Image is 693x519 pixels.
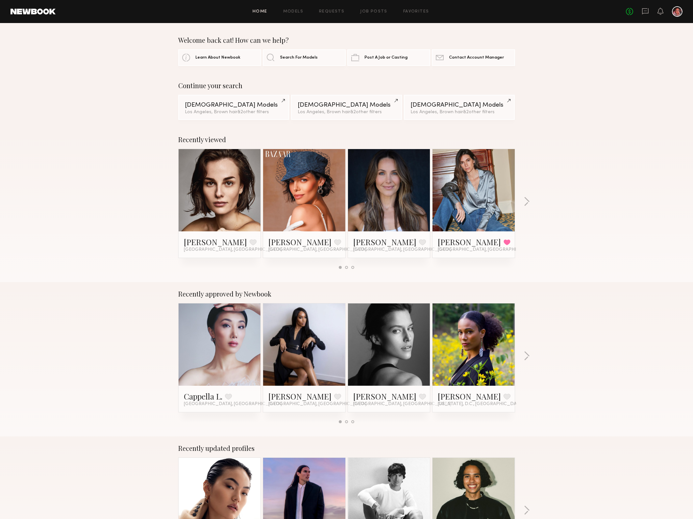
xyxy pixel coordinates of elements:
div: Recently approved by Newbook [178,290,515,298]
span: Learn About Newbook [195,56,240,60]
a: [PERSON_NAME] [184,237,247,247]
div: Los Angeles, Brown hair [298,110,395,115]
a: Favorites [403,10,429,14]
a: Learn About Newbook [178,49,261,66]
a: [PERSON_NAME] [438,391,501,402]
div: [DEMOGRAPHIC_DATA] Models [185,102,283,108]
span: Contact Account Manager [449,56,504,60]
div: Continue your search [178,82,515,90]
a: Cappella L. [184,391,222,402]
a: Post A Job or Casting [347,49,430,66]
span: [GEOGRAPHIC_DATA], [GEOGRAPHIC_DATA] [184,247,282,252]
a: [DEMOGRAPHIC_DATA] ModelsLos Angeles, Brown hair&2other filters [178,95,289,120]
a: [DEMOGRAPHIC_DATA] ModelsLos Angeles, Brown hair&2other filters [404,95,515,120]
span: [GEOGRAPHIC_DATA], [GEOGRAPHIC_DATA] [353,402,451,407]
span: [GEOGRAPHIC_DATA], [GEOGRAPHIC_DATA] [184,402,282,407]
a: [PERSON_NAME] [268,237,332,247]
a: [PERSON_NAME] [353,391,416,402]
span: [GEOGRAPHIC_DATA], [GEOGRAPHIC_DATA] [438,247,536,252]
div: Welcome back cat! How can we help? [178,36,515,44]
a: [PERSON_NAME] [353,237,416,247]
a: Home [253,10,267,14]
a: [DEMOGRAPHIC_DATA] ModelsLos Angeles, Brown hair&2other filters [291,95,402,120]
span: [GEOGRAPHIC_DATA], [GEOGRAPHIC_DATA] [353,247,451,252]
span: & 2 other filter s [463,110,495,114]
a: Job Posts [360,10,387,14]
a: [PERSON_NAME] [438,237,501,247]
a: Contact Account Manager [432,49,515,66]
a: [PERSON_NAME] [268,391,332,402]
span: [GEOGRAPHIC_DATA], [GEOGRAPHIC_DATA] [268,247,366,252]
div: [DEMOGRAPHIC_DATA] Models [410,102,508,108]
span: [GEOGRAPHIC_DATA], [GEOGRAPHIC_DATA] [268,402,366,407]
span: [US_STATE], D.C., [GEOGRAPHIC_DATA] [438,402,523,407]
div: Recently updated profiles [178,444,515,452]
span: & 2 other filter s [350,110,382,114]
div: Los Angeles, Brown hair [410,110,508,115]
span: Search For Models [280,56,318,60]
div: Los Angeles, Brown hair [185,110,283,115]
a: Requests [319,10,344,14]
div: [DEMOGRAPHIC_DATA] Models [298,102,395,108]
span: Post A Job or Casting [364,56,408,60]
div: Recently viewed [178,136,515,143]
a: Search For Models [263,49,346,66]
span: & 2 other filter s [237,110,269,114]
a: Models [283,10,303,14]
